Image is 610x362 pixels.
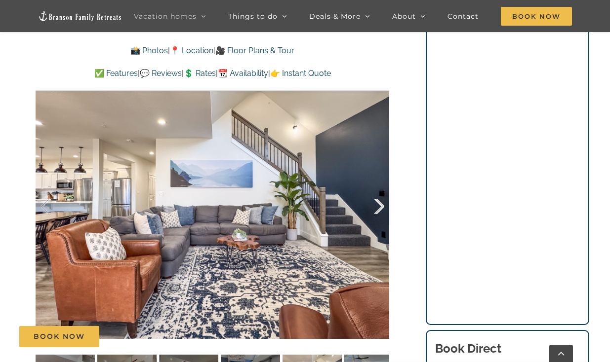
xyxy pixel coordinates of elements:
p: | | | | [36,67,389,80]
span: Deals & More [309,13,361,20]
img: Branson Family Retreats Logo [38,10,122,22]
a: 📆 Availability [218,69,268,78]
a: Book Now [19,326,99,347]
span: Contact [447,13,479,20]
span: Book Now [34,332,85,341]
a: ✅ Features [94,69,138,78]
p: | | [36,44,389,57]
b: Book Direct [435,341,501,356]
span: Vacation homes [134,13,197,20]
span: Things to do [228,13,278,20]
a: 📍 Location [170,46,213,55]
a: 💬 Reviews [140,69,182,78]
span: Book Now [501,7,572,26]
a: 📸 Photos [130,46,168,55]
a: 👉 Instant Quote [270,69,331,78]
a: 🎥 Floor Plans & Tour [215,46,294,55]
a: 💲 Rates [184,69,216,78]
span: About [392,13,416,20]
